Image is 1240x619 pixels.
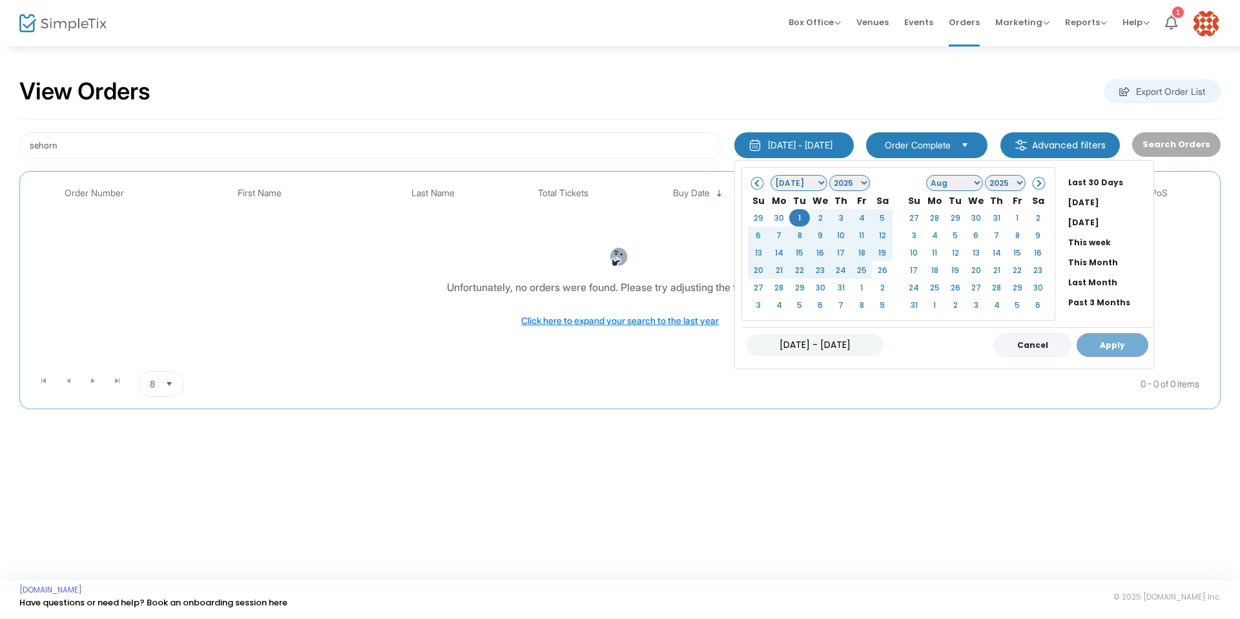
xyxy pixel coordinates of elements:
[26,178,1214,366] div: Data table
[904,279,924,296] td: 24
[851,261,872,279] td: 25
[872,296,893,314] td: 9
[1151,188,1168,199] span: PoS
[748,296,769,314] td: 3
[1063,192,1153,212] li: [DATE]
[945,279,966,296] td: 26
[1063,292,1153,312] li: Past 3 Months
[945,192,966,209] th: Tu
[1028,279,1048,296] td: 30
[851,296,872,314] td: 8
[904,296,924,314] td: 31
[810,296,831,314] td: 6
[768,139,832,152] div: [DATE] - [DATE]
[851,209,872,227] td: 4
[966,192,986,209] th: We
[748,209,769,227] td: 29
[831,244,851,261] td: 17
[238,188,282,199] span: First Name
[872,227,893,244] td: 12
[748,261,769,279] td: 20
[810,279,831,296] td: 30
[65,188,124,199] span: Order Number
[734,132,854,158] button: [DATE] - [DATE]
[994,333,1071,357] button: Cancel
[945,296,966,314] td: 2
[810,227,831,244] td: 9
[673,188,710,199] span: Buy Date
[789,261,810,279] td: 22
[1028,209,1048,227] td: 2
[1113,592,1221,602] span: © 2025 [DOMAIN_NAME] Inc.
[1028,192,1048,209] th: Sa
[1007,261,1028,279] td: 22
[904,209,924,227] td: 27
[831,296,851,314] td: 7
[810,244,831,261] td: 16
[1063,212,1153,232] li: [DATE]
[789,279,810,296] td: 29
[789,244,810,261] td: 15
[769,279,789,296] td: 28
[986,209,1007,227] td: 31
[885,139,951,152] span: Order Complete
[872,244,893,261] td: 19
[831,209,851,227] td: 3
[19,77,150,106] h2: View Orders
[945,244,966,261] td: 12
[313,371,1199,397] kendo-pager-info: 0 - 0 of 0 items
[924,296,945,314] td: 1
[714,188,725,199] span: Sortable
[966,296,986,314] td: 3
[1028,261,1048,279] td: 23
[872,192,893,209] th: Sa
[1015,139,1028,152] img: filter
[986,244,1007,261] td: 14
[924,279,945,296] td: 25
[1063,172,1153,192] li: Last 30 Days
[966,244,986,261] td: 13
[769,261,789,279] td: 21
[986,296,1007,314] td: 4
[904,244,924,261] td: 10
[789,227,810,244] td: 8
[769,244,789,261] td: 14
[747,334,883,356] input: MM/DD/YYYY - MM/DD/YYYY
[1172,6,1184,18] div: 1
[748,244,769,261] td: 13
[19,132,721,159] input: Search by name, email, phone, order number, ip address, or last 4 digits of card
[521,315,719,326] span: Click here to expand your search to the last year
[851,279,872,296] td: 1
[411,188,455,199] span: Last Name
[160,372,178,396] button: Select
[1028,244,1048,261] td: 16
[856,6,889,39] span: Venues
[831,261,851,279] td: 24
[789,192,810,209] th: Tu
[1007,279,1028,296] td: 29
[609,247,628,267] img: face-thinking.png
[769,209,789,227] td: 30
[904,227,924,244] td: 3
[872,261,893,279] td: 26
[851,227,872,244] td: 11
[789,296,810,314] td: 5
[810,261,831,279] td: 23
[872,209,893,227] td: 5
[1122,16,1150,28] span: Help
[1063,252,1153,272] li: This Month
[509,178,617,208] th: Total Tickets
[789,209,810,227] td: 1
[810,192,831,209] th: We
[945,209,966,227] td: 29
[986,279,1007,296] td: 28
[1065,16,1107,28] span: Reports
[789,16,841,28] span: Box Office
[19,585,82,595] a: [DOMAIN_NAME]
[1007,227,1028,244] td: 8
[810,209,831,227] td: 2
[1028,227,1048,244] td: 9
[1028,296,1048,314] td: 6
[986,192,1007,209] th: Th
[1007,244,1028,261] td: 15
